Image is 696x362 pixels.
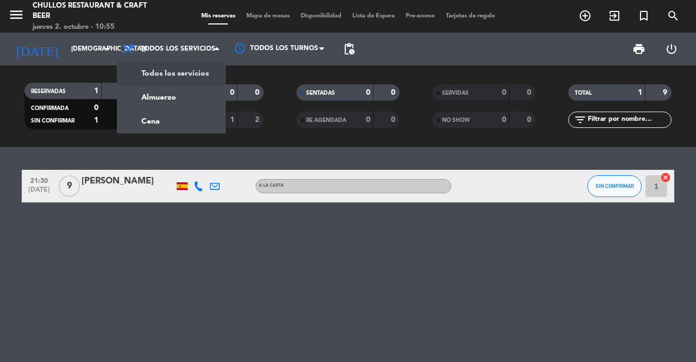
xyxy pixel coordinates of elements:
[8,7,24,23] i: menu
[442,118,470,123] span: NO SHOW
[94,116,98,124] strong: 1
[94,104,98,112] strong: 0
[259,183,284,188] span: A la carta
[400,13,440,19] span: Pre-acceso
[391,89,397,96] strong: 0
[295,13,347,19] span: Disponibilidad
[196,13,241,19] span: Mis reservas
[33,22,166,33] div: jueves 2. octubre - 10:55
[663,89,669,96] strong: 9
[587,114,671,126] input: Filtrar por nombre...
[502,89,506,96] strong: 0
[366,116,370,124] strong: 0
[33,1,166,22] div: Chullos Restaurant & Craft Beer
[574,113,587,126] i: filter_list
[31,118,74,124] span: SIN CONFIRMAR
[306,90,335,96] span: SENTADAS
[440,13,501,19] span: Tarjetas de regalo
[117,62,225,85] a: Todos los servicios
[527,116,533,124] strong: 0
[8,37,66,61] i: [DATE]
[502,116,506,124] strong: 0
[117,109,225,133] a: Cena
[255,89,262,96] strong: 0
[347,13,400,19] span: Lista de Espera
[587,175,642,197] button: SIN CONFIRMAR
[26,174,53,186] span: 21:30
[527,89,533,96] strong: 0
[391,116,397,124] strong: 0
[31,106,69,111] span: CONFIRMADA
[366,89,370,96] strong: 0
[8,7,24,27] button: menu
[241,13,295,19] span: Mapa de mesas
[94,87,98,95] strong: 1
[579,9,592,22] i: add_circle_outline
[595,183,634,189] span: SIN CONFIRMAR
[608,9,621,22] i: exit_to_app
[230,116,234,124] strong: 1
[117,85,225,109] a: Almuerzo
[101,42,114,56] i: arrow_drop_down
[632,42,645,56] span: print
[31,89,66,94] span: RESERVADAS
[575,90,592,96] span: TOTAL
[140,45,215,53] span: Todos los servicios
[230,89,234,96] strong: 0
[638,89,642,96] strong: 1
[343,42,356,56] span: pending_actions
[59,175,80,197] span: 9
[255,116,262,124] strong: 2
[660,172,671,183] i: cancel
[82,174,174,188] div: [PERSON_NAME]
[442,90,469,96] span: SERVIDAS
[26,186,53,199] span: [DATE]
[667,9,680,22] i: search
[665,42,678,56] i: power_settings_new
[306,118,346,123] span: RE AGENDADA
[637,9,650,22] i: turned_in_not
[655,33,688,65] div: LOG OUT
